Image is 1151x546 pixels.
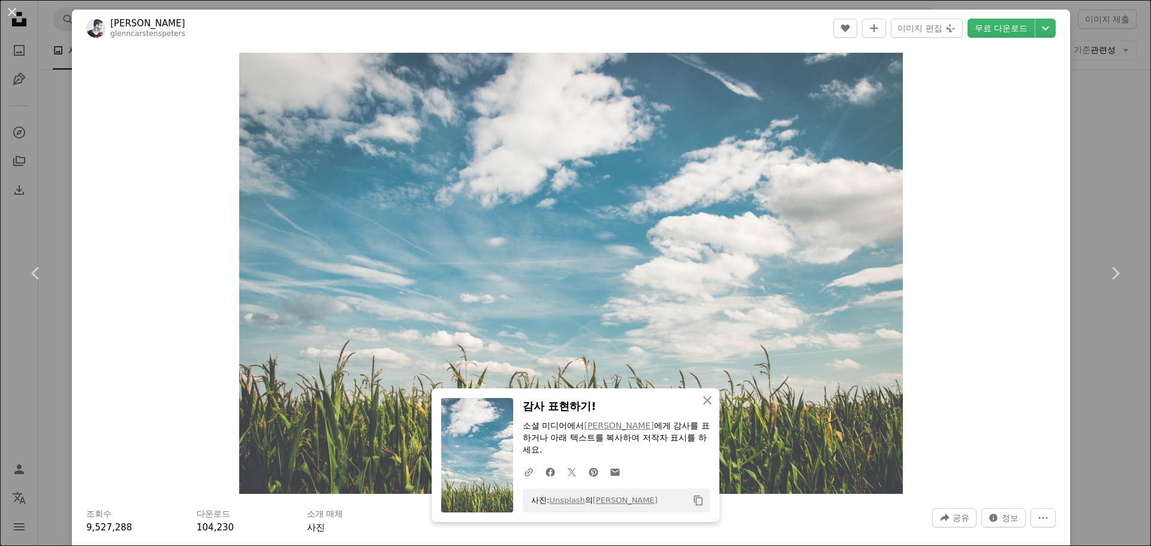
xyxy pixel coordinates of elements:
[968,19,1035,38] a: 무료 다운로드
[953,509,969,527] span: 공유
[110,17,185,29] a: [PERSON_NAME]
[833,19,857,38] button: 좋아요
[1035,19,1056,38] button: 다운로드 크기 선택
[981,508,1026,527] button: 이 이미지 관련 통계
[525,491,658,510] span: 사진: 의
[523,420,710,456] p: 소셜 미디어에서 에게 감사를 표하거나 아래 텍스트를 복사하여 저작자 표시를 하세요.
[1079,216,1151,331] a: 다음
[197,522,234,533] span: 104,230
[86,522,132,533] span: 9,527,288
[86,19,106,38] img: Glenn Carstens-Peters의 프로필로 이동
[1031,508,1056,527] button: 더 많은 작업
[932,508,977,527] button: 이 이미지 공유
[110,29,185,38] a: glenncarstenspeters
[604,460,626,484] a: 이메일로 공유에 공유
[688,490,709,511] button: 클립보드에 복사하기
[239,53,903,494] img: 흐린 하늘 아래 푸른 옥수수밭
[1002,509,1019,527] span: 정보
[862,19,886,38] button: 컬렉션에 추가
[239,53,903,494] button: 이 이미지 확대
[583,460,604,484] a: Pinterest에 공유
[593,496,658,505] a: [PERSON_NAME]
[891,19,962,38] button: 이미지 편집
[549,496,584,505] a: Unsplash
[584,421,653,430] a: [PERSON_NAME]
[307,508,343,520] h3: 소개 매체
[523,398,710,415] h3: 감사 표현하기!
[561,460,583,484] a: Twitter에 공유
[86,508,112,520] h3: 조회수
[540,460,561,484] a: Facebook에 공유
[307,522,325,533] a: 사진
[197,508,230,520] h3: 다운로드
